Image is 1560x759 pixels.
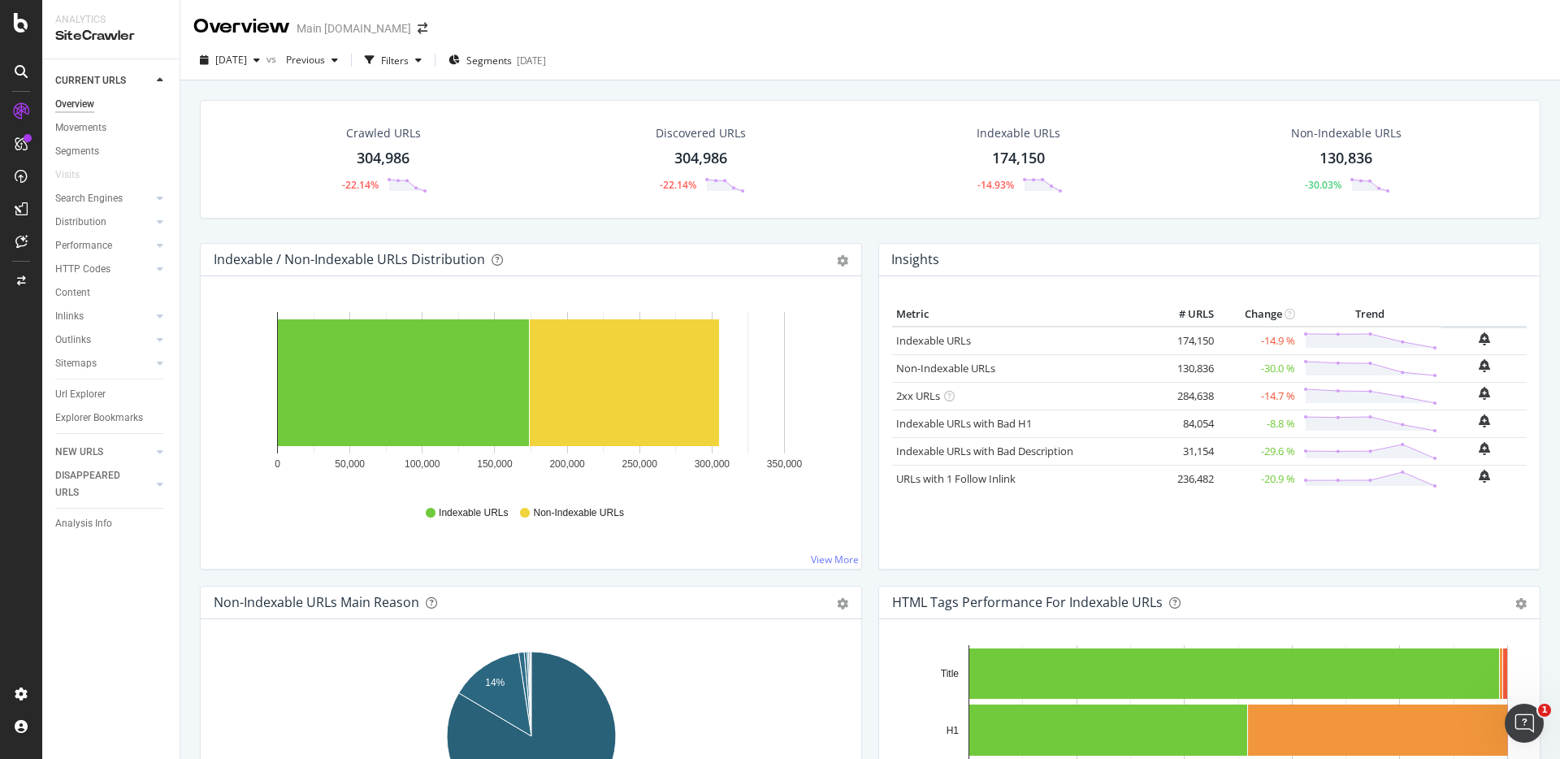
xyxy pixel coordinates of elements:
div: Visits [55,167,80,184]
div: Sitemaps [55,355,97,372]
div: Overview [55,96,94,113]
div: bell-plus [1479,332,1490,345]
div: Analysis Info [55,515,112,532]
button: Filters [358,47,428,73]
td: 130,836 [1153,354,1218,382]
a: Non-Indexable URLs [896,361,995,375]
iframe: Intercom live chat [1505,704,1544,743]
button: Segments[DATE] [442,47,552,73]
div: bell-plus [1479,442,1490,455]
div: Crawled URLs [346,125,421,141]
svg: A chart. [214,302,848,491]
div: HTTP Codes [55,261,110,278]
span: 2025 Sep. 21st [215,53,247,67]
td: -29.6 % [1218,437,1299,465]
text: 0 [275,458,280,470]
div: Non-Indexable URLs Main Reason [214,594,419,610]
button: [DATE] [193,47,266,73]
div: -22.14% [342,178,379,192]
text: 300,000 [695,458,730,470]
text: 14% [485,677,505,688]
a: Distribution [55,214,152,231]
span: vs [266,52,279,66]
td: 31,154 [1153,437,1218,465]
div: Url Explorer [55,386,106,403]
div: Filters [381,54,409,67]
div: arrow-right-arrow-left [418,23,427,34]
text: Title [941,668,960,679]
div: Inlinks [55,308,84,325]
div: HTML Tags Performance for Indexable URLs [892,594,1163,610]
div: NEW URLS [55,444,103,461]
a: Inlinks [55,308,152,325]
div: Content [55,284,90,301]
th: Metric [892,302,1153,327]
div: DISAPPEARED URLS [55,467,137,501]
text: 150,000 [477,458,513,470]
div: SiteCrawler [55,27,167,46]
div: 304,986 [674,148,727,169]
div: 304,986 [357,148,409,169]
div: -14.93% [977,178,1014,192]
div: Main [DOMAIN_NAME] [297,20,411,37]
div: Analytics [55,13,167,27]
text: 200,000 [549,458,585,470]
div: Movements [55,119,106,137]
text: 100,000 [405,458,440,470]
a: Content [55,284,168,301]
a: URLs with 1 Follow Inlink [896,471,1016,486]
div: -30.03% [1305,178,1341,192]
td: -30.0 % [1218,354,1299,382]
button: Previous [279,47,344,73]
a: Outlinks [55,332,152,349]
text: 250,000 [622,458,658,470]
div: bell-plus [1479,387,1490,400]
a: CURRENT URLS [55,72,152,89]
a: DISAPPEARED URLS [55,467,152,501]
div: Search Engines [55,190,123,207]
th: Trend [1299,302,1441,327]
div: 130,836 [1319,148,1372,169]
div: gear [837,255,848,267]
td: -20.9 % [1218,465,1299,492]
div: Distribution [55,214,106,231]
td: 284,638 [1153,382,1218,410]
text: 350,000 [767,458,803,470]
a: Overview [55,96,168,113]
td: -14.7 % [1218,382,1299,410]
a: HTTP Codes [55,261,152,278]
div: Non-Indexable URLs [1291,125,1402,141]
td: 84,054 [1153,410,1218,437]
text: H1 [947,725,960,736]
span: Previous [279,53,325,67]
a: 2xx URLs [896,388,940,403]
span: Indexable URLs [439,506,508,520]
a: Search Engines [55,190,152,207]
a: Indexable URLs with Bad H1 [896,416,1032,431]
div: gear [1515,598,1527,609]
div: bell-plus [1479,414,1490,427]
div: Indexable / Non-Indexable URLs Distribution [214,251,485,267]
div: Outlinks [55,332,91,349]
div: Overview [193,13,290,41]
h4: Insights [891,249,939,271]
text: 50,000 [335,458,365,470]
div: 174,150 [992,148,1045,169]
th: Change [1218,302,1299,327]
span: 1 [1538,704,1551,717]
span: Segments [466,54,512,67]
div: -22.14% [660,178,696,192]
a: Visits [55,167,96,184]
a: View More [811,553,859,566]
a: Movements [55,119,168,137]
div: gear [837,598,848,609]
td: 174,150 [1153,327,1218,355]
a: Segments [55,143,168,160]
span: Non-Indexable URLs [533,506,623,520]
td: -14.9 % [1218,327,1299,355]
div: Explorer Bookmarks [55,410,143,427]
div: Indexable URLs [977,125,1060,141]
div: Segments [55,143,99,160]
div: bell-plus [1479,359,1490,372]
